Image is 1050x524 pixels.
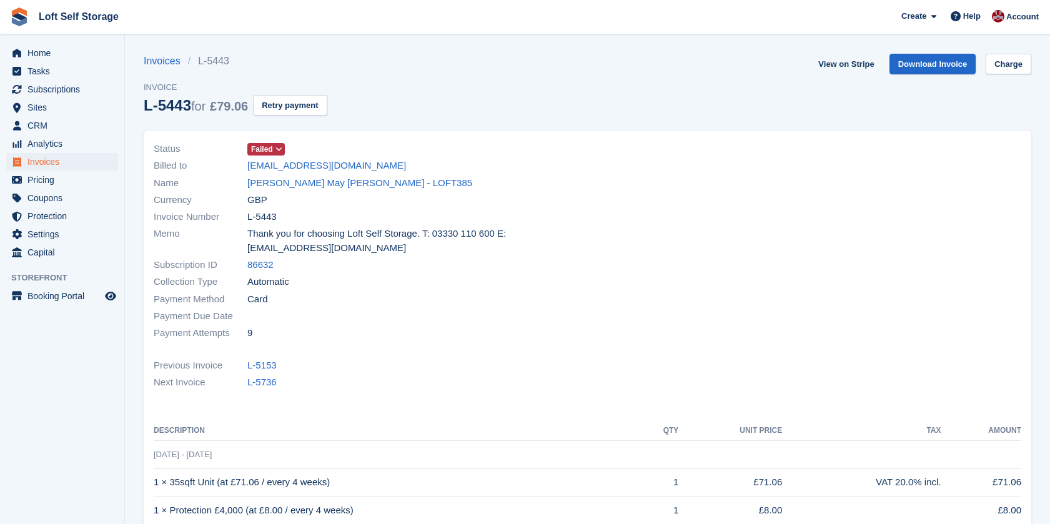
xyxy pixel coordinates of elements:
[11,272,124,284] span: Storefront
[10,7,29,26] img: stora-icon-8386f47178a22dfd0bd8f6a31ec36ba5ce8667c1dd55bd0f319d3a0aa187defe.svg
[782,475,941,490] div: VAT 20.0% incl.
[6,44,118,62] a: menu
[144,81,327,94] span: Invoice
[941,421,1021,441] th: Amount
[247,275,289,289] span: Automatic
[154,193,247,207] span: Currency
[1006,11,1039,23] span: Account
[247,292,268,307] span: Card
[813,54,879,74] a: View on Stripe
[247,227,580,255] span: Thank you for choosing Loft Self Storage. T: 03330 110 600 E: [EMAIL_ADDRESS][DOMAIN_NAME]
[247,159,406,173] a: [EMAIL_ADDRESS][DOMAIN_NAME]
[27,287,102,305] span: Booking Portal
[986,54,1031,74] a: Charge
[782,421,941,441] th: Tax
[154,142,247,156] span: Status
[27,117,102,134] span: CRM
[247,358,277,373] a: L-5153
[27,44,102,62] span: Home
[247,142,285,156] a: Failed
[6,171,118,189] a: menu
[6,81,118,98] a: menu
[889,54,976,74] a: Download Invoice
[27,189,102,207] span: Coupons
[247,210,277,224] span: L-5443
[154,421,641,441] th: Description
[154,227,247,255] span: Memo
[191,99,206,113] span: for
[154,326,247,340] span: Payment Attempts
[251,144,273,155] span: Failed
[6,189,118,207] a: menu
[154,292,247,307] span: Payment Method
[27,244,102,261] span: Capital
[27,207,102,225] span: Protection
[144,97,248,114] div: L-5443
[154,275,247,289] span: Collection Type
[154,468,641,497] td: 1 × 35sqft Unit (at £71.06 / every 4 weeks)
[6,244,118,261] a: menu
[678,421,782,441] th: Unit Price
[154,210,247,224] span: Invoice Number
[641,468,678,497] td: 1
[247,326,252,340] span: 9
[27,62,102,80] span: Tasks
[154,176,247,190] span: Name
[247,193,267,207] span: GBP
[247,258,274,272] a: 86632
[6,225,118,243] a: menu
[154,258,247,272] span: Subscription ID
[27,153,102,171] span: Invoices
[963,10,981,22] span: Help
[678,468,782,497] td: £71.06
[103,289,118,304] a: Preview store
[144,54,327,69] nav: breadcrumbs
[154,309,247,324] span: Payment Due Date
[6,99,118,116] a: menu
[34,6,124,27] a: Loft Self Storage
[210,99,248,113] span: £79.06
[6,117,118,134] a: menu
[154,375,247,390] span: Next Invoice
[154,159,247,173] span: Billed to
[6,207,118,225] a: menu
[6,287,118,305] a: menu
[6,135,118,152] a: menu
[247,375,277,390] a: L-5736
[6,62,118,80] a: menu
[154,358,247,373] span: Previous Invoice
[27,225,102,243] span: Settings
[641,421,678,441] th: QTY
[27,171,102,189] span: Pricing
[992,10,1004,22] img: James Johnson
[253,95,327,116] button: Retry payment
[27,99,102,116] span: Sites
[941,468,1021,497] td: £71.06
[901,10,926,22] span: Create
[6,153,118,171] a: menu
[27,135,102,152] span: Analytics
[144,54,188,69] a: Invoices
[247,176,472,190] a: [PERSON_NAME] May [PERSON_NAME] - LOFT385
[154,450,212,459] span: [DATE] - [DATE]
[27,81,102,98] span: Subscriptions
